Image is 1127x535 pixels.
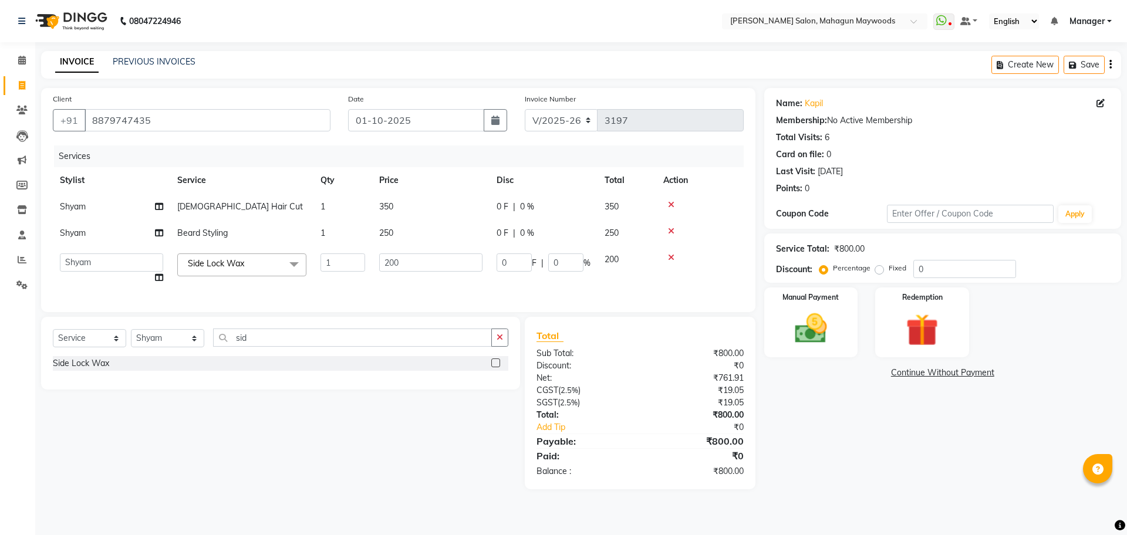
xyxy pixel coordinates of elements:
[85,109,330,131] input: Search by Name/Mobile/Email/Code
[826,148,831,161] div: 0
[767,367,1119,379] a: Continue Without Payment
[805,97,823,110] a: Kapil
[776,114,1109,127] div: No Active Membership
[379,201,393,212] span: 350
[520,201,534,213] span: 0 %
[902,292,943,303] label: Redemption
[1058,205,1092,223] button: Apply
[497,201,508,213] span: 0 F
[583,257,591,269] span: %
[536,385,558,395] span: CGST
[320,228,325,238] span: 1
[640,347,752,360] div: ₹800.00
[170,167,313,194] th: Service
[598,167,656,194] th: Total
[776,182,802,195] div: Points:
[188,258,244,269] span: Side Lock Wax
[490,167,598,194] th: Disc
[805,182,809,195] div: 0
[640,372,752,384] div: ₹761.91
[528,397,640,409] div: ( )
[640,360,752,372] div: ₹0
[887,205,1054,223] input: Enter Offer / Coupon Code
[53,357,109,370] div: Side Lock Wax
[776,208,887,220] div: Coupon Code
[60,201,86,212] span: Shyam
[1064,56,1105,74] button: Save
[528,360,640,372] div: Discount:
[525,94,576,104] label: Invoice Number
[528,409,640,421] div: Total:
[60,228,86,238] span: Shyam
[55,52,99,73] a: INVOICE
[640,384,752,397] div: ₹19.05
[605,201,619,212] span: 350
[659,421,752,434] div: ₹0
[513,227,515,239] span: |
[776,97,802,110] div: Name:
[536,397,558,408] span: SGST
[640,434,752,448] div: ₹800.00
[320,201,325,212] span: 1
[776,165,815,178] div: Last Visit:
[528,449,640,463] div: Paid:
[776,131,822,144] div: Total Visits:
[889,263,906,273] label: Fixed
[896,310,949,350] img: _gift.svg
[560,398,578,407] span: 2.5%
[605,228,619,238] span: 250
[605,254,619,265] span: 200
[313,167,372,194] th: Qty
[776,148,824,161] div: Card on file:
[113,56,195,67] a: PREVIOUS INVOICES
[528,372,640,384] div: Net:
[513,201,515,213] span: |
[561,385,578,395] span: 2.5%
[785,310,838,347] img: _cash.svg
[348,94,364,104] label: Date
[532,257,536,269] span: F
[528,384,640,397] div: ( )
[640,397,752,409] div: ₹19.05
[834,243,865,255] div: ₹800.00
[213,329,492,347] input: Search or Scan
[177,201,303,212] span: [DEMOGRAPHIC_DATA] Hair Cut
[991,56,1059,74] button: Create New
[825,131,829,144] div: 6
[497,227,508,239] span: 0 F
[30,5,110,38] img: logo
[536,330,563,342] span: Total
[53,109,86,131] button: +91
[833,263,870,273] label: Percentage
[640,449,752,463] div: ₹0
[372,167,490,194] th: Price
[53,94,72,104] label: Client
[1069,15,1105,28] span: Manager
[528,434,640,448] div: Payable:
[54,145,753,167] div: Services
[528,347,640,360] div: Sub Total:
[379,228,393,238] span: 250
[53,167,170,194] th: Stylist
[528,465,640,478] div: Balance :
[640,465,752,478] div: ₹800.00
[782,292,839,303] label: Manual Payment
[776,243,829,255] div: Service Total:
[640,409,752,421] div: ₹800.00
[541,257,544,269] span: |
[244,258,249,269] a: x
[776,263,812,276] div: Discount:
[528,421,659,434] a: Add Tip
[818,165,843,178] div: [DATE]
[776,114,827,127] div: Membership:
[129,5,181,38] b: 08047224946
[177,228,228,238] span: Beard Styling
[656,167,744,194] th: Action
[520,227,534,239] span: 0 %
